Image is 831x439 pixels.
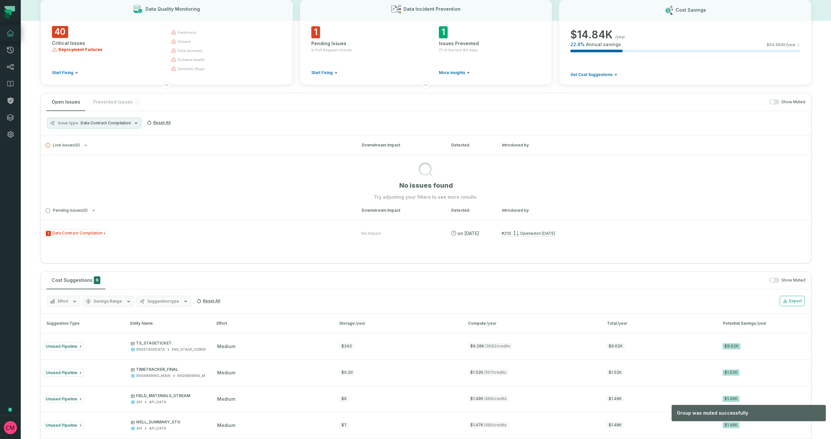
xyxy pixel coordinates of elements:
p: TIMETRACKER_FINAL [131,367,228,372]
div: $1.52K [723,370,739,376]
div: $1.48K [723,422,739,428]
div: $6 [340,396,349,402]
span: medium [217,422,235,428]
span: Data Contract Compilation [81,120,131,126]
div: Opened [514,231,555,236]
span: /year [355,321,366,326]
span: volume [178,39,191,44]
button: Cost Suggestions [46,271,105,289]
span: medium [217,344,235,349]
div: No Impact [361,231,381,236]
span: $1.48K [607,422,624,428]
div: Downstream Impact [362,207,440,213]
div: $9.62K [723,343,740,349]
button: Unused PipelineTS_STAGETICKETENGSTAGEDATAENG_STAGE_ICEBERGmedium$342$9.28K/3092credits$9.62K$9.62K [41,333,811,359]
div: Suggestion Type [44,320,118,326]
span: / 490 credits [484,422,507,427]
div: $342 [340,343,354,349]
div: Detected [451,142,490,148]
span: Unused Pipeline [46,396,77,401]
span: Unused Pipeline [46,344,77,349]
span: $1.49K [607,395,624,402]
span: data anomaly [178,48,202,53]
span: Issue type [58,120,79,126]
span: $1.49K [468,395,509,402]
div: Effort [217,320,328,326]
span: Annual savings [586,41,621,48]
span: medium [217,370,235,375]
span: Start Fixing [311,70,333,75]
span: $ 14.84K [570,28,613,41]
span: 40 [52,26,68,38]
div: ENG_STAGE_ICEBERG [172,347,208,352]
button: Savings Range [83,296,134,307]
div: API [136,400,142,405]
span: Effort [58,299,68,304]
span: 6 [94,276,100,284]
div: Downstream Impact [362,142,440,148]
span: 1 [439,26,448,38]
span: Unused Pipeline [46,423,77,428]
div: Live Issues(0) [41,155,811,200]
div: API [136,426,142,431]
span: Start Fixing [52,70,73,75]
h1: No issues found [399,181,453,190]
span: semantic bugs [178,66,205,71]
img: avatar of Collin Marsden [4,421,17,434]
button: Open Issues [46,93,85,111]
div: Critical Issues [52,40,159,46]
a: Start Fixing [311,70,337,75]
div: Show Muted [108,278,805,283]
div: Show Muted [148,99,805,105]
p: WELL_SUMMARY_STG [131,420,180,425]
h3: Data Quality Monitoring [145,6,200,12]
button: Live Issues(0) [45,143,350,148]
h3: Data Incident Prevention [403,6,461,12]
span: More insights [439,70,465,75]
div: Introduced by [502,142,560,148]
div: API_DATA [149,400,166,405]
div: ENGSTAGEDATA [136,347,165,352]
span: $1.52K [607,369,624,375]
div: ENGINEERING_MAIN_OUTPUT [177,373,228,378]
a: More insights [439,70,470,75]
div: Group was muted successfully [672,405,826,421]
span: /year [615,34,625,40]
button: Unused PipelineTIMETRACKER_FINALENGINEERING_MAINENGINEERING_MAIN_OUTPUTmedium$0.20$1.52K/507credi... [41,359,811,385]
span: /year [617,321,627,326]
a: Start Fixing [52,70,78,75]
span: Pending Issues ( 0 ) [45,208,88,213]
span: / 507 credits [484,370,506,375]
div: Issues Prevented [439,40,540,47]
h3: Cost Savings [676,7,706,13]
button: Pending Issues(0) [45,208,350,213]
div: Introduced by [502,207,560,213]
div: Potential Savings [723,320,808,326]
a: Get Cost Suggestions [570,72,617,77]
button: Reset All [194,296,223,306]
span: / 496 credits [484,396,507,401]
span: 22.8 % [570,41,585,48]
span: 1 [311,26,320,38]
p: TS_STAGETICKET [131,341,208,346]
span: Savings Range [93,299,122,304]
div: ENGINEERING_MAIN [136,373,170,378]
span: Get Cost Suggestions [570,72,613,77]
span: Severity [46,231,51,236]
button: Suggestion type [137,296,191,307]
button: Issue typeData Contract Compilation [47,118,142,129]
div: Compute [468,320,595,326]
div: $0.20 [340,370,355,376]
span: medium [217,396,235,402]
button: Effort [47,296,80,307]
div: Total [607,320,712,326]
div: $1.49K [723,396,739,402]
relative-time: Aug 6, 2025, 3:52 PM MDT [457,231,479,236]
span: $1.47K [468,422,509,428]
span: $9.62K [607,343,625,349]
p: FIELD_MATERIALS_STREAM [131,393,190,398]
span: $9.28K [468,343,512,349]
relative-time: Aug 6, 2025, 1:03 PM MDT [536,231,555,236]
span: $ 64.984K /year [767,42,796,47]
span: /year [757,321,767,326]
